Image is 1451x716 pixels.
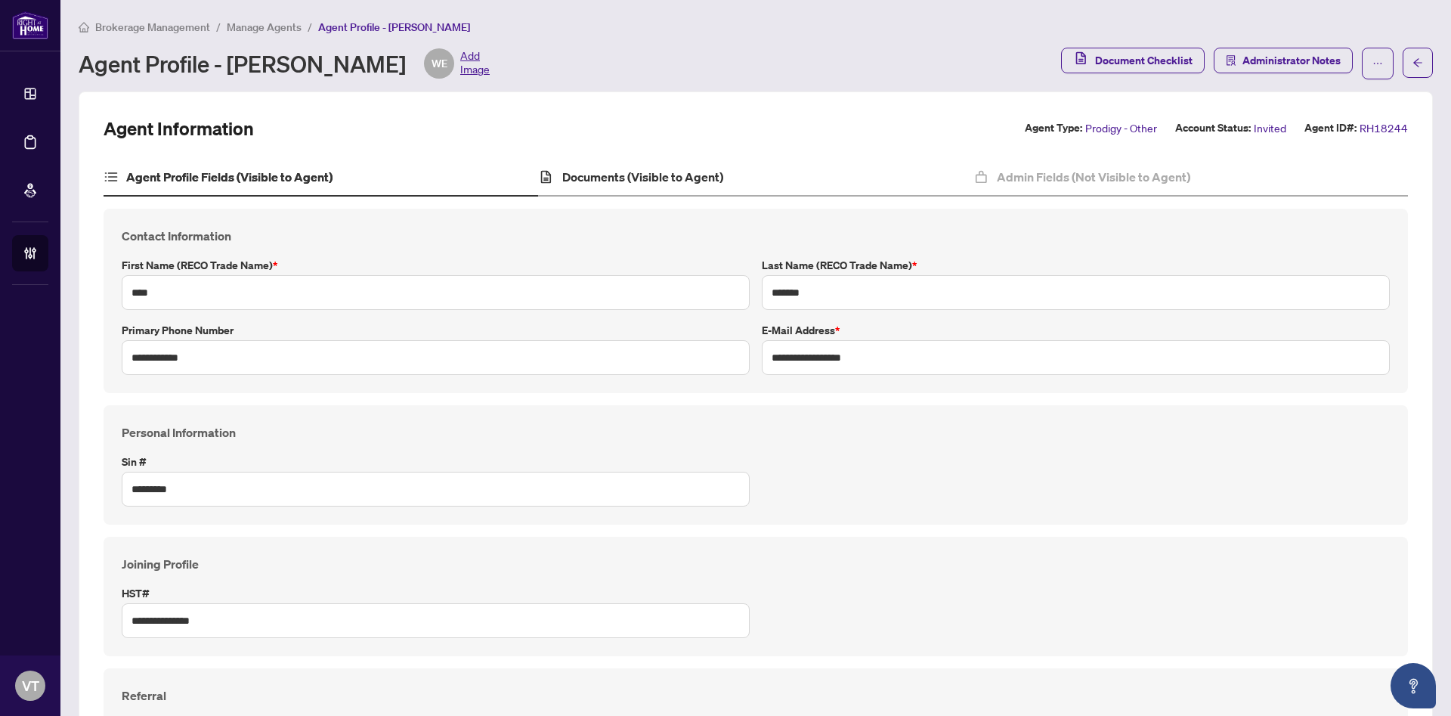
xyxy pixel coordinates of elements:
span: Agent Profile - [PERSON_NAME] [318,20,470,34]
span: solution [1226,55,1236,66]
h4: Agent Profile Fields (Visible to Agent) [126,168,333,186]
span: Administrator Notes [1242,48,1341,73]
div: Agent Profile - [PERSON_NAME] [79,48,490,79]
span: Document Checklist [1095,48,1193,73]
span: RH18244 [1360,119,1408,137]
label: Last Name (RECO Trade Name) [762,257,1390,274]
img: logo [12,11,48,39]
h4: Personal Information [122,423,1390,442]
span: home [79,22,89,33]
span: ellipsis [1372,58,1383,69]
h4: Referral [122,687,1390,705]
span: arrow-left [1412,57,1423,68]
label: Sin # [122,454,750,470]
label: Agent ID#: [1304,119,1357,137]
h4: Joining Profile [122,555,1390,573]
h4: Contact Information [122,227,1390,245]
label: E-mail Address [762,322,1390,339]
button: Open asap [1391,663,1436,708]
label: Agent Type: [1025,119,1082,137]
span: Invited [1254,119,1286,137]
span: Brokerage Management [95,20,210,34]
span: WE [432,55,447,72]
li: / [308,18,312,36]
li: / [216,18,221,36]
button: Document Checklist [1061,48,1205,73]
span: Add Image [460,48,490,79]
label: Primary Phone Number [122,322,750,339]
button: Administrator Notes [1214,48,1353,73]
h2: Agent Information [104,116,254,141]
h4: Documents (Visible to Agent) [562,168,723,186]
span: VT [22,675,39,696]
label: HST# [122,585,750,602]
span: Manage Agents [227,20,302,34]
h4: Admin Fields (Not Visible to Agent) [997,168,1190,186]
label: Account Status: [1175,119,1251,137]
label: First Name (RECO Trade Name) [122,257,750,274]
span: Prodigy - Other [1085,119,1157,137]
